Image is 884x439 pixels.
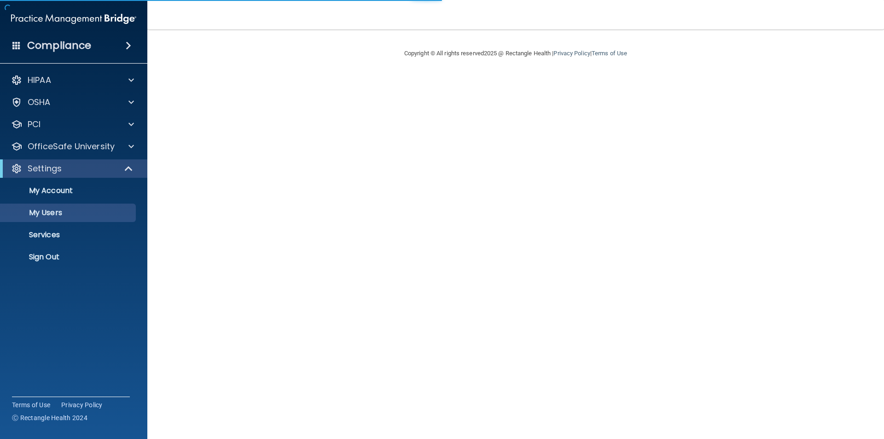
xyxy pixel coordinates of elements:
a: Privacy Policy [553,50,590,57]
p: Services [6,230,132,240]
p: My Account [6,186,132,195]
p: OfficeSafe University [28,141,115,152]
a: OfficeSafe University [11,141,134,152]
p: PCI [28,119,41,130]
a: OSHA [11,97,134,108]
a: PCI [11,119,134,130]
img: PMB logo [11,10,136,28]
p: My Users [6,208,132,217]
div: Copyright © All rights reserved 2025 @ Rectangle Health | | [348,39,684,68]
a: Terms of Use [12,400,50,410]
a: Terms of Use [592,50,627,57]
p: HIPAA [28,75,51,86]
p: Settings [28,163,62,174]
p: Sign Out [6,252,132,262]
a: Settings [11,163,134,174]
span: Ⓒ Rectangle Health 2024 [12,413,87,422]
a: Privacy Policy [61,400,103,410]
p: OSHA [28,97,51,108]
h4: Compliance [27,39,91,52]
a: HIPAA [11,75,134,86]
